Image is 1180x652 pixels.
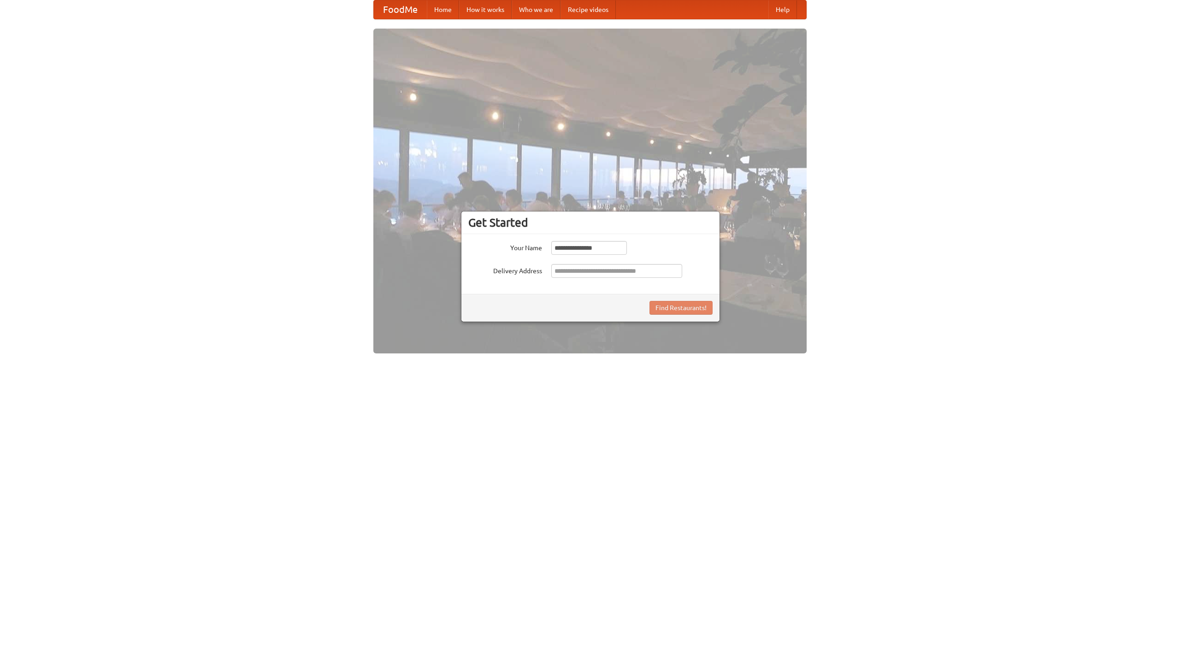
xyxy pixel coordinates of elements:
a: How it works [459,0,512,19]
label: Delivery Address [468,264,542,276]
label: Your Name [468,241,542,253]
button: Find Restaurants! [649,301,713,315]
a: Home [427,0,459,19]
a: Help [768,0,797,19]
h3: Get Started [468,216,713,229]
a: FoodMe [374,0,427,19]
a: Recipe videos [560,0,616,19]
a: Who we are [512,0,560,19]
